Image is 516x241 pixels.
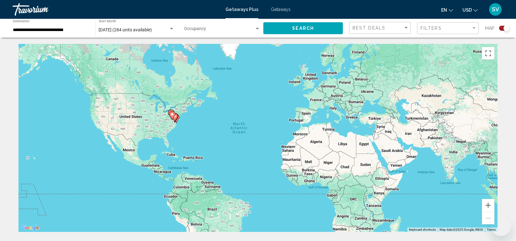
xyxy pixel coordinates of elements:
[99,27,152,32] span: [DATE] (284 units available)
[271,7,291,12] a: Getaways
[440,228,483,231] span: Map data ©2025 Google, INEGI
[292,26,314,31] span: Search
[482,199,494,212] button: Zoom in
[462,5,478,14] button: Change currency
[485,24,494,33] span: Map
[20,224,41,232] img: Google
[482,47,494,60] button: Toggle fullscreen view
[441,5,453,14] button: Change language
[20,224,41,232] a: Open this area in Google Maps (opens a new window)
[263,22,343,34] button: Search
[353,25,409,31] mat-select: Sort by
[487,228,496,231] a: Terms
[13,3,219,16] a: Travorium
[225,7,258,12] a: Getaways Plus
[482,212,494,224] button: Zoom out
[491,216,511,236] iframe: Button to launch messaging window
[421,26,442,31] span: Filters
[492,6,499,13] span: SV
[409,228,436,232] button: Keyboard shortcuts
[353,25,385,30] span: Best Deals
[417,22,479,35] button: Filter
[462,8,472,13] span: USD
[487,3,503,16] button: User Menu
[441,8,447,13] span: en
